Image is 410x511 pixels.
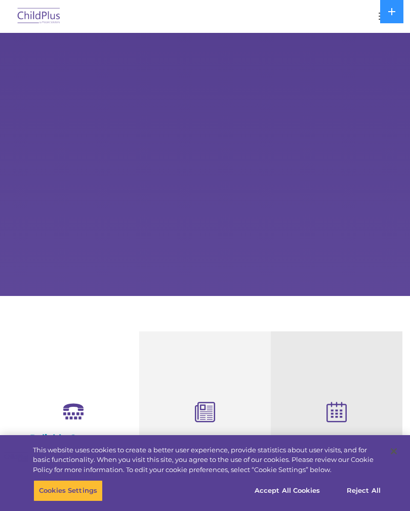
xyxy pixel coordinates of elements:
[15,5,63,28] img: ChildPlus by Procare Solutions
[33,445,382,475] div: This website uses cookies to create a better user experience, provide statistics about user visit...
[383,440,405,462] button: Close
[332,480,395,501] button: Reject All
[33,480,103,501] button: Cookies Settings
[249,480,325,501] button: Accept All Cookies
[147,434,263,467] h4: Child Development Assessments in ChildPlus
[15,433,132,455] h4: Reliable Customer Support
[278,434,395,445] h4: Free Regional Meetings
